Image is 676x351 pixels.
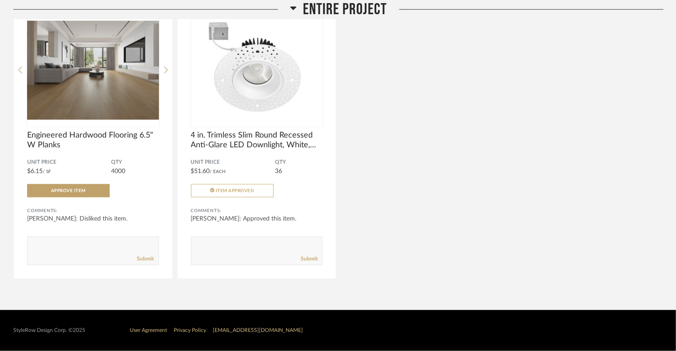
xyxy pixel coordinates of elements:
span: QTY [111,159,159,166]
img: undefined [191,15,323,126]
span: $6.15 [27,168,43,174]
button: Item Approved [191,184,274,197]
span: / Each [210,170,226,174]
a: Submit [301,255,318,263]
span: 36 [275,168,282,174]
button: Approve Item [27,184,110,197]
div: [PERSON_NAME]: Disliked this item. [27,214,159,223]
div: StyleRow Design Corp. ©2025 [13,327,85,334]
span: Unit Price [27,159,111,166]
span: Unit Price [191,159,275,166]
span: / SF [43,170,51,174]
a: Submit [137,255,154,263]
span: Engineered Hardwood Flooring 6.5" W Planks [27,130,159,150]
a: User Agreement [130,328,167,333]
div: Comments: [27,206,159,215]
span: 4 in. Trimless Slim Round Recessed Anti-Glare LED Downlight, White, Canless IC Rated, 1000 Lumens... [191,130,323,150]
a: [EMAIL_ADDRESS][DOMAIN_NAME] [213,328,303,333]
span: 4000 [111,168,126,174]
a: Privacy Policy [174,328,206,333]
span: Approve Item [51,189,86,193]
span: $51.60 [191,168,210,174]
div: [PERSON_NAME]: Approved this item. [191,214,323,223]
span: Item Approved [216,189,254,193]
img: undefined [27,15,159,126]
div: Comments: [191,206,323,215]
span: QTY [275,159,322,166]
